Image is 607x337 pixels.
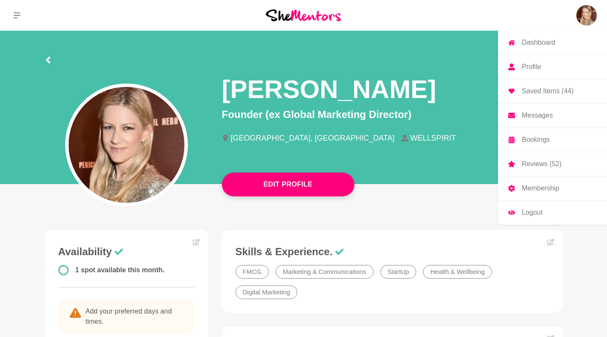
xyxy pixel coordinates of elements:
li: WELLSPIRIT [401,134,463,142]
h1: [PERSON_NAME] [222,73,436,105]
p: Membership [522,185,559,192]
a: Reviews (52) [498,152,607,176]
a: Philippa SutherlandDashboardProfileSaved Items (44)MessagesBookingsReviews (52)MembershipLogout [576,5,597,26]
p: Logout [522,209,543,216]
p: Founder (ex Global Marketing Director) [222,107,563,122]
a: Profile [498,55,607,79]
p: Bookings [522,136,550,143]
p: Add your preferred days and times. [58,300,195,334]
p: Reviews (52) [522,161,561,167]
h3: Availability [58,245,195,258]
a: Saved Items (44) [498,79,607,103]
h3: Skills & Experience. [236,245,549,258]
button: Edit Profile [222,173,354,196]
p: Messages [522,112,553,119]
li: [GEOGRAPHIC_DATA], [GEOGRAPHIC_DATA] [222,134,402,142]
a: Bookings [498,128,607,152]
a: Dashboard [498,31,607,55]
img: Philippa Sutherland [576,5,597,26]
p: Dashboard [522,39,555,46]
a: Messages [498,104,607,127]
span: 1 spot available this month. [75,266,165,274]
p: Saved Items (44) [522,88,574,95]
img: She Mentors Logo [266,9,341,21]
p: Profile [522,63,541,70]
